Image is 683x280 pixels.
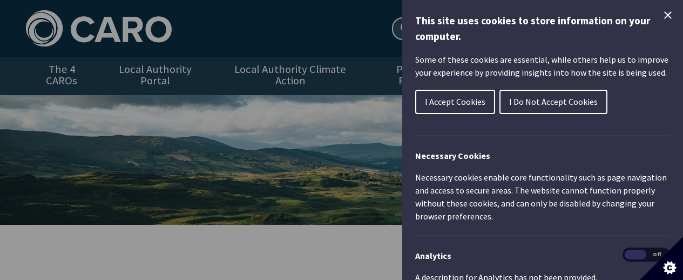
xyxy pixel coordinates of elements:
[661,9,674,22] button: Close Cookie Control
[625,250,646,260] span: On
[425,96,485,107] span: I Accept Cookies
[640,237,683,280] button: Set cookie preferences
[415,90,495,114] button: I Accept Cookies
[415,149,670,162] h2: Necessary Cookies
[415,13,670,44] h1: This site uses cookies to store information on your computer.
[415,171,670,223] p: Necessary cookies enable core functionality such as page navigation and access to secure areas. T...
[499,90,607,114] button: I Do Not Accept Cookies
[415,249,670,262] h3: Analytics
[509,96,598,107] span: I Do Not Accept Cookies
[415,53,670,79] p: Some of these cookies are essential, while others help us to improve your experience by providing...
